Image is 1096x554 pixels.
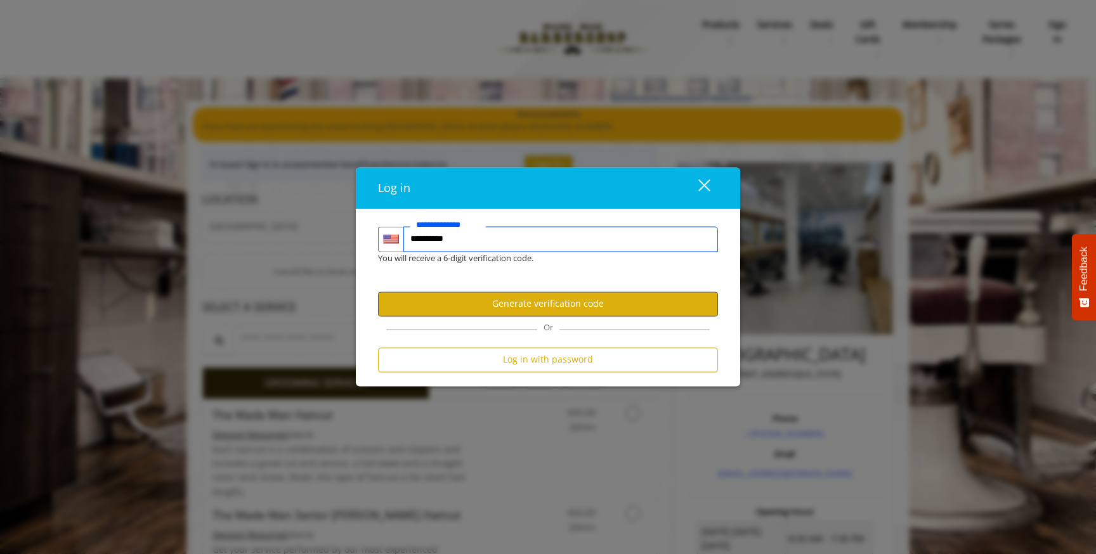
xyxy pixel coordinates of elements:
button: close dialog [675,175,718,201]
button: Feedback - Show survey [1072,234,1096,320]
span: Or [537,321,559,333]
div: close dialog [684,179,709,198]
button: Log in with password [378,347,718,372]
div: You will receive a 6-digit verification code. [369,252,708,265]
span: Log in [378,180,410,195]
button: Generate verification code [378,292,718,316]
span: Feedback [1078,247,1090,291]
div: Country [378,226,403,252]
